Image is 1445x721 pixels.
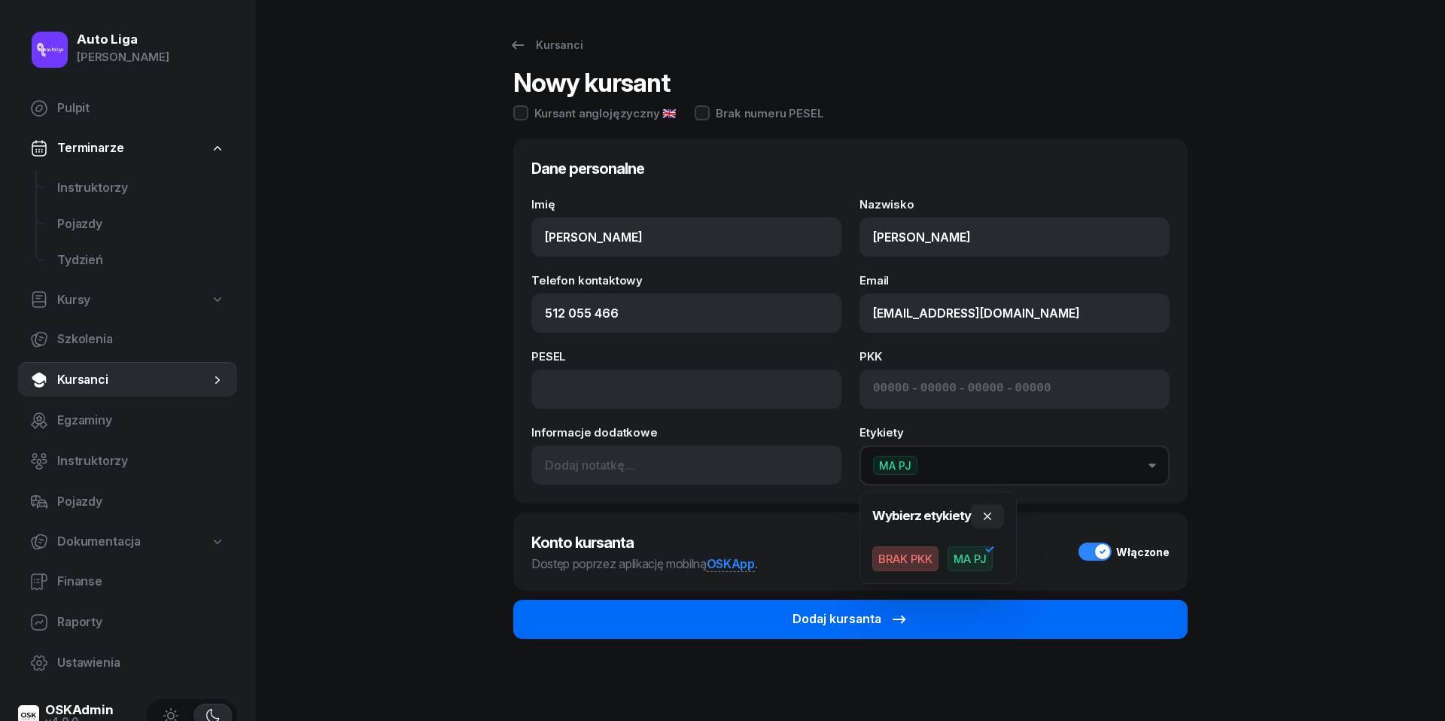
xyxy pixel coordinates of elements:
span: Instruktorzy [57,178,225,198]
span: - [912,379,917,399]
span: - [1007,379,1012,399]
button: MA PJ [859,446,1170,485]
a: Dokumentacja [18,525,237,559]
a: Ustawienia [18,645,237,681]
span: Finanse [57,572,225,592]
a: Kursanci [495,30,597,60]
span: Tydzień [57,251,225,270]
a: Terminarze [18,131,237,166]
input: 00000 [968,379,1004,399]
a: Finanse [18,564,237,600]
input: 00000 [873,379,909,399]
a: Instruktorzy [18,443,237,479]
button: Dodaj kursanta [513,600,1188,639]
div: Brak numeru PESEL [716,108,823,119]
span: Raporty [57,613,225,632]
a: Raporty [18,604,237,640]
h4: Wybierz etykiety [872,506,971,526]
a: Egzaminy [18,403,237,439]
input: 00000 [920,379,957,399]
div: Kursanci [509,36,583,54]
input: Dodaj notatkę... [531,446,841,485]
a: Pojazdy [45,206,237,242]
a: Szkolenia [18,321,237,357]
span: Egzaminy [57,411,225,430]
button: BRAK PKK [872,546,938,572]
a: Instruktorzy [45,170,237,206]
span: Kursy [57,291,90,310]
span: Pojazdy [57,214,225,234]
span: Szkolenia [57,330,225,349]
span: Pulpit [57,99,225,118]
div: Dostęp poprzez aplikację mobilną . [531,555,758,573]
span: Kursanci [57,370,210,390]
span: MA PJ [873,456,917,475]
a: OSKApp [707,556,755,572]
div: Włączone [1116,546,1170,558]
a: Kursy [18,283,237,318]
div: [PERSON_NAME] [77,47,169,67]
a: Kursanci [18,362,237,398]
h3: Konto kursanta [531,531,758,555]
button: MA PJ [948,546,993,572]
a: Pojazdy [18,484,237,520]
a: Pulpit [18,90,237,126]
span: Terminarze [57,138,123,158]
span: Ustawienia [57,653,225,673]
div: Kursant anglojęzyczny 🇬🇧 [534,108,677,119]
div: OSKAdmin [45,704,114,716]
h1: Nowy kursant [513,69,670,96]
div: Auto Liga [77,33,169,46]
input: 00000 [1015,379,1051,399]
span: Instruktorzy [57,452,225,471]
span: - [960,379,965,399]
a: Tydzień [45,242,237,278]
span: Dokumentacja [57,532,141,552]
span: Pojazdy [57,492,225,512]
h3: Dane personalne [531,157,1170,181]
div: Dodaj kursanta [792,610,908,629]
